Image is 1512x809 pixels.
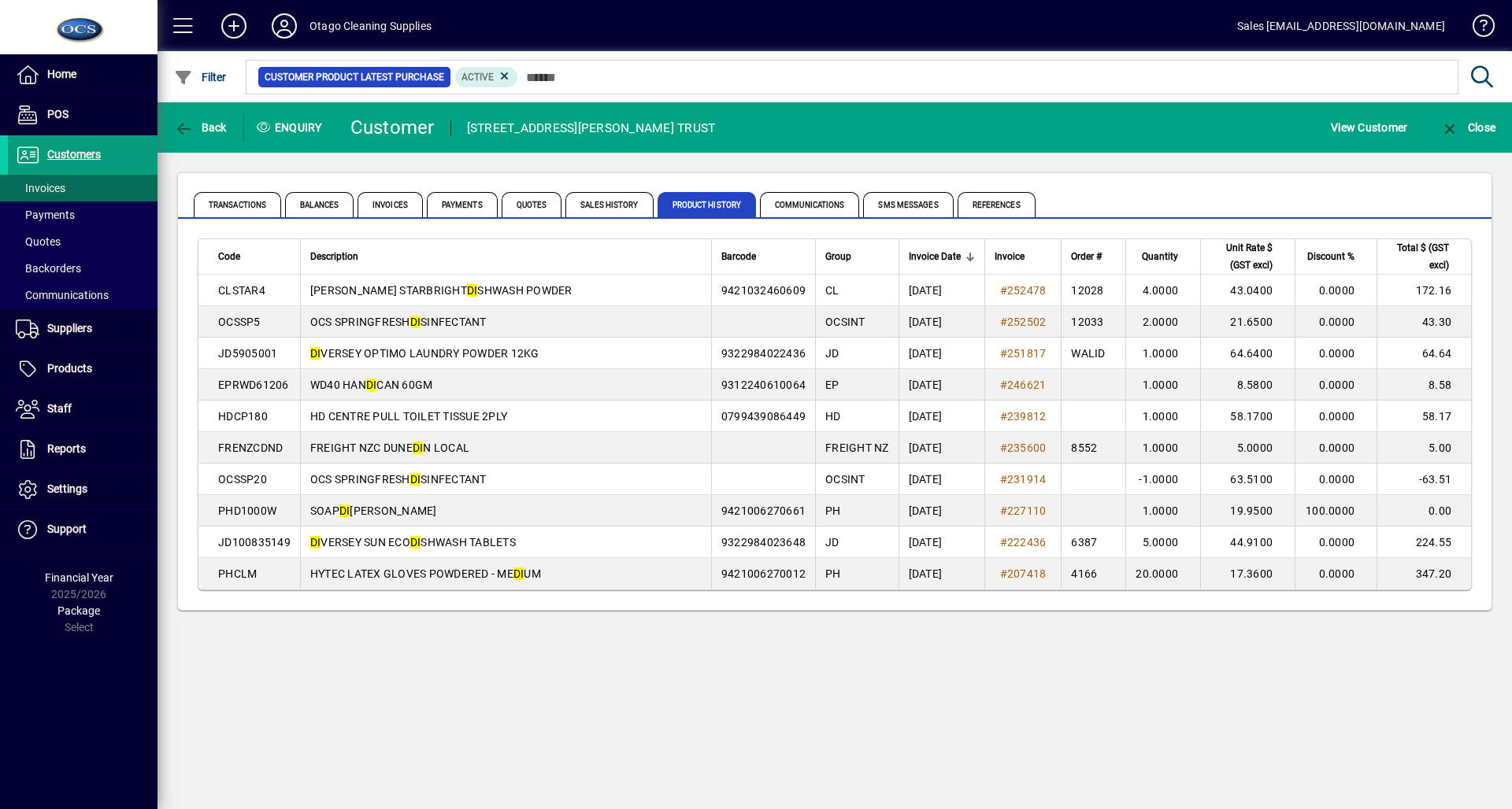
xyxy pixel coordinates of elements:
a: Products [8,349,157,389]
td: 0.0000 [1295,464,1377,495]
span: Customer Product Latest Purchase [265,69,444,85]
td: 63.5100 [1200,464,1295,495]
div: Code [218,248,291,265]
span: Balances [285,192,354,217]
em: DI [513,567,524,580]
span: # [1000,379,1007,391]
em: DI [410,473,421,486]
td: 0.00 [1377,495,1471,526]
span: 207418 [1007,567,1047,580]
td: [DATE] [899,401,984,432]
em: DI [413,441,424,454]
td: 58.17 [1377,401,1471,432]
span: # [1000,567,1007,580]
span: 222436 [1007,536,1047,549]
span: Invoices [358,192,423,217]
span: Quotes [502,192,562,217]
td: [DATE] [899,495,984,526]
span: 251817 [1007,347,1047,360]
a: Suppliers [8,309,157,349]
div: Enquiry [244,115,339,140]
span: Products [47,362,92,375]
td: 6387 [1061,526,1125,558]
span: JD100835149 [218,536,291,549]
span: PH [825,504,841,517]
td: 1.0000 [1125,495,1200,526]
div: Quantity [1136,248,1192,265]
em: DI [366,379,377,391]
span: Reports [47,442,86,455]
span: 9322984023648 [721,536,806,549]
span: Unit Rate $ (GST excl) [1210,239,1273,274]
span: Quotes [16,235,61,248]
a: #252502 [995,313,1052,331]
td: [DATE] [899,558,984,589]
span: Backorders [16,262,81,275]
span: VERSEY OPTIMO LAUNDRY POWDER 12KG [310,347,539,360]
td: 64.64 [1377,338,1471,369]
span: WD40 HAN CAN 60GM [310,379,433,391]
span: VERSEY SUN ECO SHWASH TABLETS [310,536,516,549]
a: #222436 [995,534,1052,551]
td: 0.0000 [1295,401,1377,432]
td: 5.0000 [1125,526,1200,558]
a: #251817 [995,345,1052,362]
td: 1.0000 [1125,401,1200,432]
span: OCSSP5 [218,316,261,328]
em: DI [467,284,478,297]
td: 12028 [1061,275,1125,306]
span: # [1000,284,1007,297]
span: 246621 [1007,379,1047,391]
div: Invoice Date [909,248,975,265]
span: PH [825,567,841,580]
em: DI [410,316,421,328]
span: Communications [760,192,859,217]
div: Description [310,248,702,265]
span: FRENZCDND [218,441,283,454]
span: [PERSON_NAME] STARBRIGHT SHWASH POWDER [310,284,573,297]
span: OCS SPRINGFRESH SINFECTANT [310,316,487,328]
span: Group [825,248,851,265]
em: DI [339,504,350,517]
td: 224.55 [1377,526,1471,558]
span: 239812 [1007,410,1047,423]
td: 43.0400 [1200,275,1295,306]
app-page-header-button: Back [157,113,244,142]
td: 17.3600 [1200,558,1295,589]
span: View Customer [1331,115,1407,140]
div: Customer [350,115,435,140]
td: 1.0000 [1125,432,1200,464]
td: 64.6400 [1200,338,1295,369]
span: Package [57,604,100,617]
td: [DATE] [899,464,984,495]
td: 43.30 [1377,306,1471,338]
a: #227110 [995,502,1052,519]
div: Barcode [721,248,806,265]
td: -1.0000 [1125,464,1200,495]
span: Financial Year [45,571,113,584]
span: POS [47,108,69,120]
span: Discount % [1307,248,1354,265]
span: 9421032460609 [721,284,806,297]
td: [DATE] [899,306,984,338]
span: OCSINT [825,316,865,328]
a: #239812 [995,408,1052,425]
span: 252502 [1007,316,1047,328]
td: 0.0000 [1295,275,1377,306]
td: [DATE] [899,432,984,464]
a: #252478 [995,282,1052,299]
span: Home [47,68,76,80]
td: 347.20 [1377,558,1471,589]
span: Total $ (GST excl) [1387,239,1449,274]
a: #231914 [995,471,1052,488]
td: 0.0000 [1295,558,1377,589]
td: 44.9100 [1200,526,1295,558]
td: 0.0000 [1295,369,1377,401]
td: 58.1700 [1200,401,1295,432]
div: Order # [1071,248,1116,265]
button: Close [1436,113,1499,142]
span: 231914 [1007,473,1047,486]
div: Unit Rate $ (GST excl) [1210,239,1287,274]
span: Description [310,248,358,265]
td: [DATE] [899,275,984,306]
